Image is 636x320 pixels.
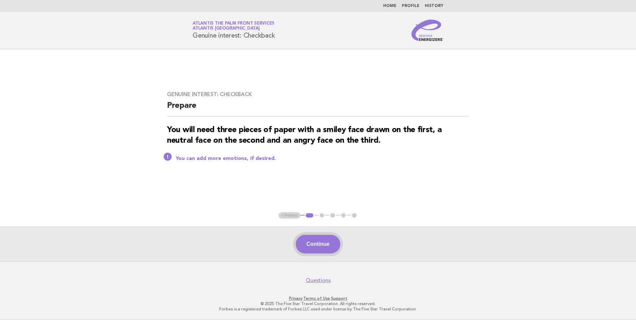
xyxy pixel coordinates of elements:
[114,301,522,306] p: © 2025 The Five Star Travel Corporation. All rights reserved.
[114,296,522,301] p: · ·
[176,155,469,162] p: You can add more emotions, if desired.
[193,27,260,31] span: Atlantis [GEOGRAPHIC_DATA]
[331,296,347,301] a: Support
[303,296,330,301] a: Terms of Use
[167,100,469,117] h2: Prepare
[402,4,419,8] a: Profile
[306,277,331,284] a: Questions
[289,296,302,301] a: Privacy
[167,91,469,98] h3: Genuine interest: Checkback
[425,4,443,8] a: History
[411,20,443,41] img: Service Energizers
[167,126,442,145] strong: You will need three pieces of paper with a smiley face drawn on the first, a neutral face on the ...
[383,4,397,8] a: Home
[193,22,275,39] h1: Genuine interest: Checkback
[193,21,274,31] a: Atlantis The Palm Front ServicesAtlantis [GEOGRAPHIC_DATA]
[114,306,522,312] p: Forbes is a registered trademark of Forbes LLC used under license by The Five Star Travel Corpora...
[296,235,340,253] button: Continue
[305,212,314,219] button: 1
